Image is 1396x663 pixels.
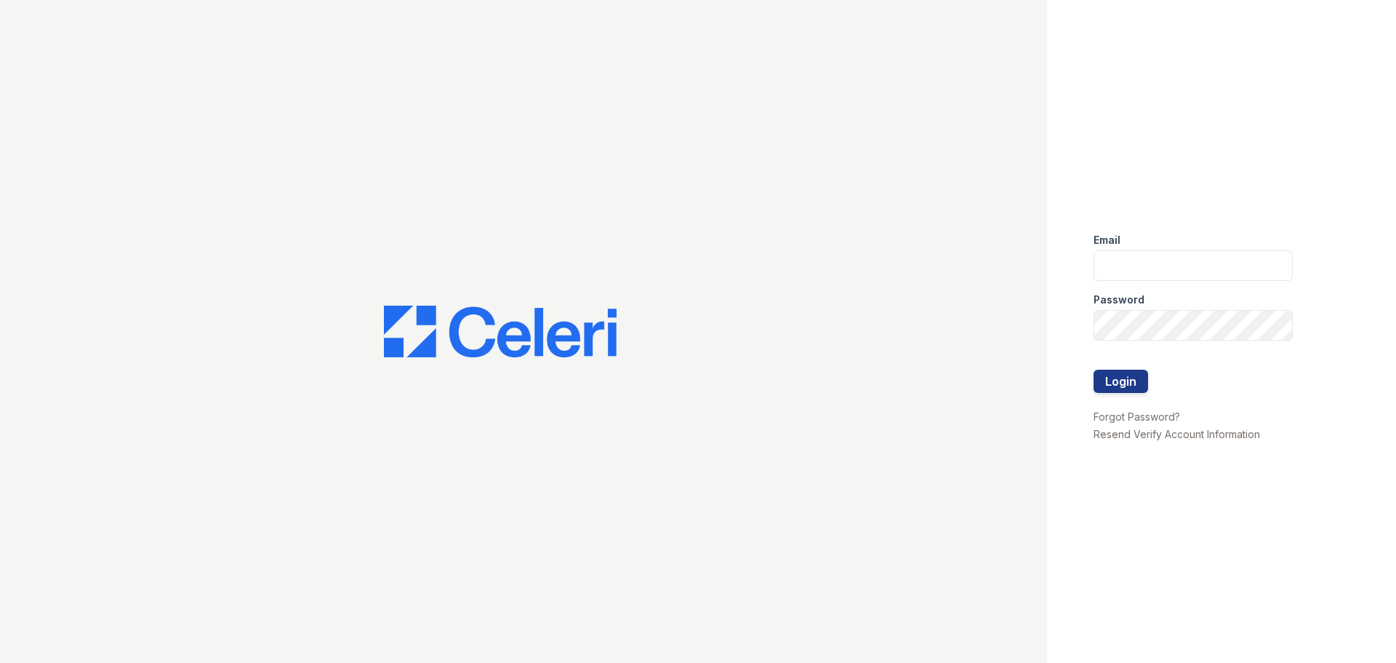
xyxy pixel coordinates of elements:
[1094,233,1120,247] label: Email
[384,306,617,358] img: CE_Logo_Blue-a8612792a0a2168367f1c8372b55b34899dd931a85d93a1a3d3e32e68fde9ad4.png
[1094,293,1144,307] label: Password
[1094,410,1180,423] a: Forgot Password?
[1094,370,1148,393] button: Login
[1094,428,1260,440] a: Resend Verify Account Information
